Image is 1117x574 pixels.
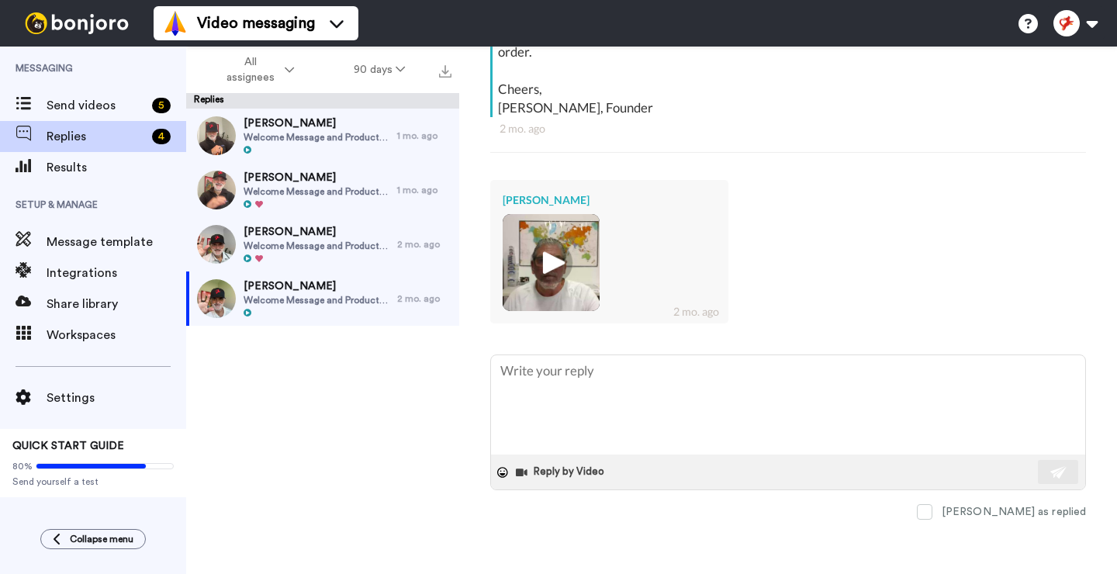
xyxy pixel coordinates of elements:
[244,185,389,198] span: Welcome Message and Product Demo
[186,217,459,271] a: [PERSON_NAME]Welcome Message and Product Demo2 mo. ago
[189,48,324,92] button: All assignees
[12,441,124,451] span: QUICK START GUIDE
[12,460,33,472] span: 80%
[434,58,456,81] button: Export all results that match these filters now.
[163,11,188,36] img: vm-color.svg
[186,93,459,109] div: Replies
[500,121,1077,137] div: 2 mo. ago
[1050,466,1067,479] img: send-white.svg
[397,292,451,305] div: 2 mo. ago
[47,389,186,407] span: Settings
[397,238,451,251] div: 2 mo. ago
[47,127,146,146] span: Replies
[397,130,451,142] div: 1 mo. ago
[673,304,719,320] div: 2 mo. ago
[12,475,174,488] span: Send yourself a test
[47,158,186,177] span: Results
[186,163,459,217] a: [PERSON_NAME]Welcome Message and Product Demo1 mo. ago
[503,214,600,311] img: 5b385755-118f-4ed6-b186-8ca31d545b09-thumb.jpg
[19,12,135,34] img: bj-logo-header-white.svg
[197,12,315,34] span: Video messaging
[503,192,716,208] div: [PERSON_NAME]
[197,171,236,209] img: 0b39ab7f-ef14-4244-990a-d2c75e3e3a22-thumb.jpg
[186,271,459,326] a: [PERSON_NAME]Welcome Message and Product Demo2 mo. ago
[324,56,435,84] button: 90 days
[219,54,282,85] span: All assignees
[244,240,389,252] span: Welcome Message and Product Demo
[197,116,236,155] img: 91996d23-a7b8-4244-b8c0-344bfc5ffc64-thumb.jpg
[152,129,171,144] div: 4
[244,294,389,306] span: Welcome Message and Product Demo
[197,225,236,264] img: cf8a81f9-4d3c-4e60-93ad-61c082126817-thumb.jpg
[244,170,389,185] span: [PERSON_NAME]
[47,295,186,313] span: Share library
[47,326,186,344] span: Workspaces
[186,109,459,163] a: [PERSON_NAME]Welcome Message and Product Demo1 mo. ago
[197,279,236,318] img: fc2c8847-5c9f-4add-be53-001ca30604d0-thumb.jpg
[47,264,186,282] span: Integrations
[47,233,186,251] span: Message template
[514,461,609,484] button: Reply by Video
[70,533,133,545] span: Collapse menu
[244,224,389,240] span: [PERSON_NAME]
[244,116,389,131] span: [PERSON_NAME]
[942,504,1086,520] div: [PERSON_NAME] as replied
[439,65,451,78] img: export.svg
[244,131,389,143] span: Welcome Message and Product Demo
[244,278,389,294] span: [PERSON_NAME]
[40,529,146,549] button: Collapse menu
[152,98,171,113] div: 5
[47,96,146,115] span: Send videos
[397,184,451,196] div: 1 mo. ago
[530,241,572,284] img: ic_play_thick.png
